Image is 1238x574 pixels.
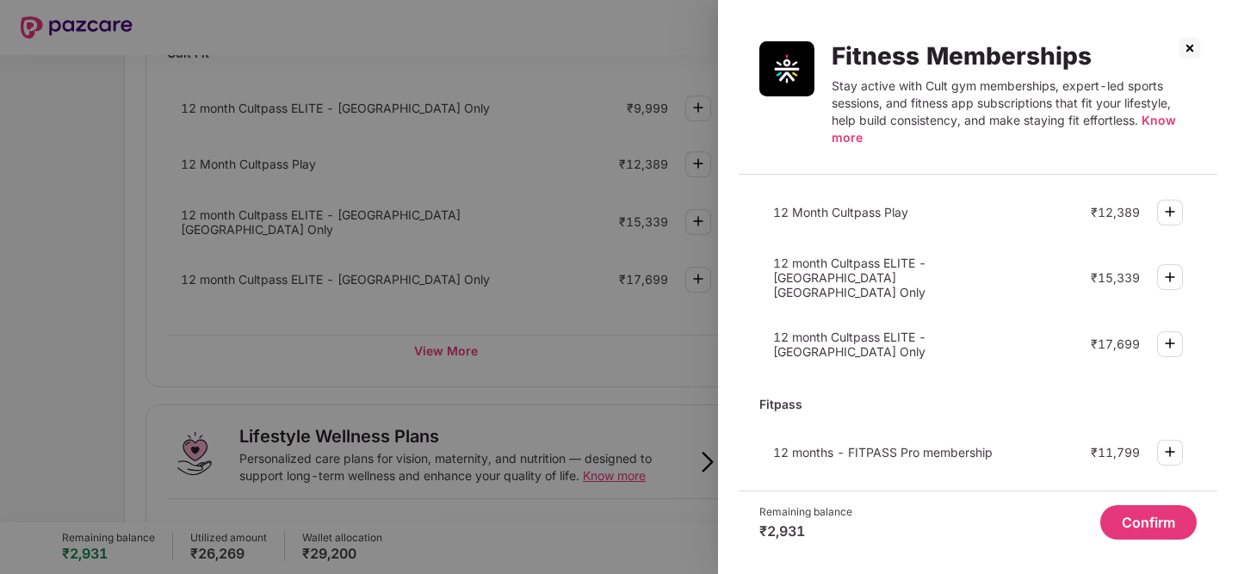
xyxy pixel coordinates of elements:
div: ₹11,799 [1091,445,1140,460]
span: 12 month Cultpass ELITE - [GEOGRAPHIC_DATA] [GEOGRAPHIC_DATA] Only [773,256,926,299]
div: Remaining balance [759,505,852,519]
img: svg+xml;base64,PHN2ZyBpZD0iUGx1cy0zMngzMiIgeG1sbnM9Imh0dHA6Ly93d3cudzMub3JnLzIwMDAvc3ZnIiB3aWR0aD... [1160,441,1180,462]
div: Fitness Memberships [832,41,1197,71]
img: svg+xml;base64,PHN2ZyBpZD0iUGx1cy0zMngzMiIgeG1sbnM9Imh0dHA6Ly93d3cudzMub3JnLzIwMDAvc3ZnIiB3aWR0aD... [1160,201,1180,222]
span: 12 month Cultpass ELITE - [GEOGRAPHIC_DATA] Only [773,330,926,359]
img: svg+xml;base64,PHN2ZyBpZD0iQ3Jvc3MtMzJ4MzIiIHhtbG5zPSJodHRwOi8vd3d3LnczLm9yZy8yMDAwL3N2ZyIgd2lkdG... [1176,34,1204,62]
div: Stay active with Cult gym memberships, expert-led sports sessions, and fitness app subscriptions ... [832,77,1197,146]
div: ₹2,931 [759,522,852,540]
button: Confirm [1100,505,1197,540]
span: 12 Month Cultpass Play [773,205,908,219]
div: ₹15,339 [1091,270,1140,285]
div: ₹17,699 [1091,336,1140,351]
img: Fitness Memberships [759,41,814,96]
div: Fitpass [759,389,1197,419]
img: svg+xml;base64,PHN2ZyBpZD0iUGx1cy0zMngzMiIgeG1sbnM9Imh0dHA6Ly93d3cudzMub3JnLzIwMDAvc3ZnIiB3aWR0aD... [1160,333,1180,354]
img: svg+xml;base64,PHN2ZyBpZD0iUGx1cy0zMngzMiIgeG1sbnM9Imh0dHA6Ly93d3cudzMub3JnLzIwMDAvc3ZnIiB3aWR0aD... [1160,267,1180,287]
span: 12 months - FITPASS Pro membership [773,445,993,460]
div: ₹12,389 [1091,205,1140,219]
